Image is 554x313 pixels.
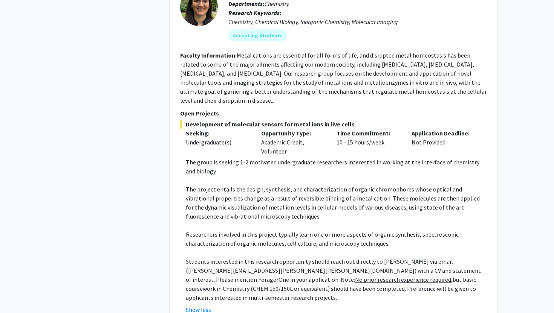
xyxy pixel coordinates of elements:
[261,129,325,138] p: Opportunity Type:
[228,17,487,26] div: Chemistry, Chemical Biology, Inorganic Chemistry, Molecular Imaging
[180,120,487,129] span: Development of molecular sensors for metal ions in live cells
[186,185,487,221] p: The project entails the design, synthesis, and characterization of organic chromophores whose opt...
[406,129,481,156] div: Not Provided
[186,129,250,138] p: Seeking:
[331,129,406,156] div: 10 - 15 hours/week
[412,129,476,138] p: Application Deadline:
[180,52,237,59] b: Faculty Information:
[180,52,487,104] fg-read-more: Metal cations are essential for all forms of life, and disrupted metal homeostasis has been relat...
[337,129,401,138] p: Time Commitment:
[228,29,287,41] mat-chip: Accepting Students
[355,276,453,283] u: No prior research experience required,
[186,158,487,176] p: The group is seeking 1-2 motivated undergraduate researchers interested in working at the interfa...
[180,109,487,118] p: Open Projects
[186,230,487,248] p: Researchers involved in this project typially learn one or more aspects of organic synthesis, spe...
[6,279,32,307] iframe: Chat
[228,9,282,17] b: Research Keywords:
[186,257,487,302] p: Students interested in this research opportunity should reach out directly to [PERSON_NAME] via e...
[186,138,250,147] div: Undergraduate(s)
[256,129,331,156] div: Academic Credit, Volunteer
